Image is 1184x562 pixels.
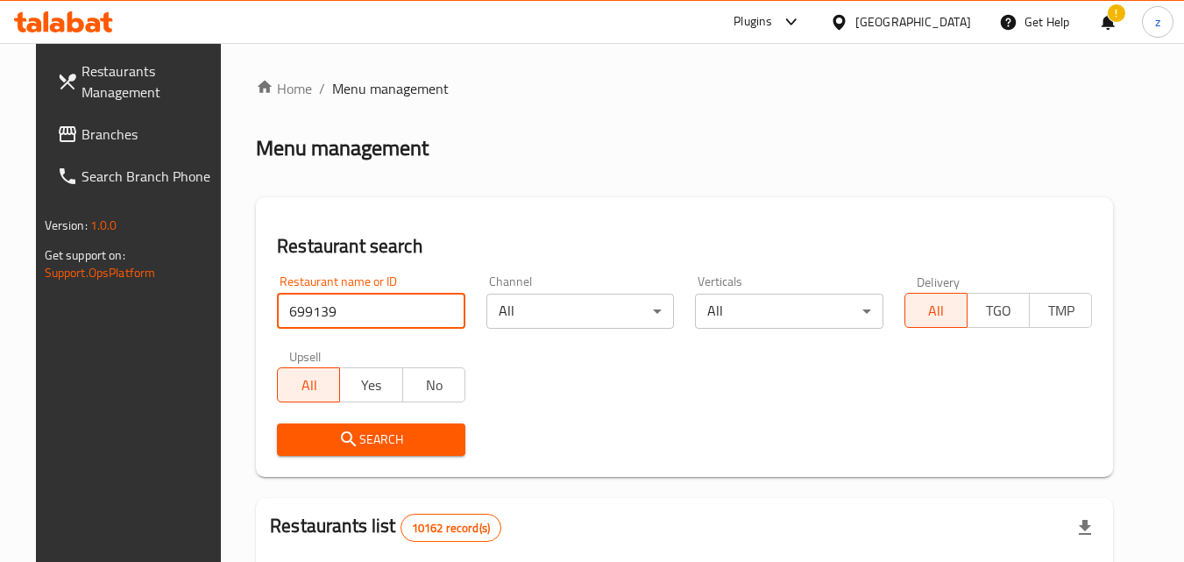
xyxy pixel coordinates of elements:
[401,520,500,537] span: 10162 record(s)
[410,373,458,398] span: No
[43,155,234,197] a: Search Branch Phone
[734,11,772,32] div: Plugins
[285,373,333,398] span: All
[45,244,125,267] span: Get support on:
[256,134,429,162] h2: Menu management
[695,294,883,329] div: All
[319,78,325,99] li: /
[1037,298,1085,324] span: TMP
[277,423,465,456] button: Search
[332,78,449,99] span: Menu management
[90,214,117,237] span: 1.0.0
[277,294,465,329] input: Search for restaurant name or ID..
[277,367,340,402] button: All
[339,367,402,402] button: Yes
[82,124,220,145] span: Branches
[917,275,961,288] label: Delivery
[270,513,501,542] h2: Restaurants list
[486,294,675,329] div: All
[1064,507,1106,549] div: Export file
[256,78,312,99] a: Home
[256,78,1113,99] nav: breadcrumb
[43,50,234,113] a: Restaurants Management
[904,293,968,328] button: All
[975,298,1023,324] span: TGO
[967,293,1030,328] button: TGO
[291,429,451,451] span: Search
[401,514,501,542] div: Total records count
[45,261,156,284] a: Support.OpsPlatform
[912,298,961,324] span: All
[289,350,322,362] label: Upsell
[347,373,395,398] span: Yes
[43,113,234,155] a: Branches
[1155,12,1160,32] span: z
[277,233,1092,260] h2: Restaurant search
[1029,293,1092,328] button: TMP
[855,12,971,32] div: [GEOGRAPHIC_DATA]
[402,367,465,402] button: No
[82,166,220,187] span: Search Branch Phone
[45,214,88,237] span: Version:
[82,60,220,103] span: Restaurants Management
